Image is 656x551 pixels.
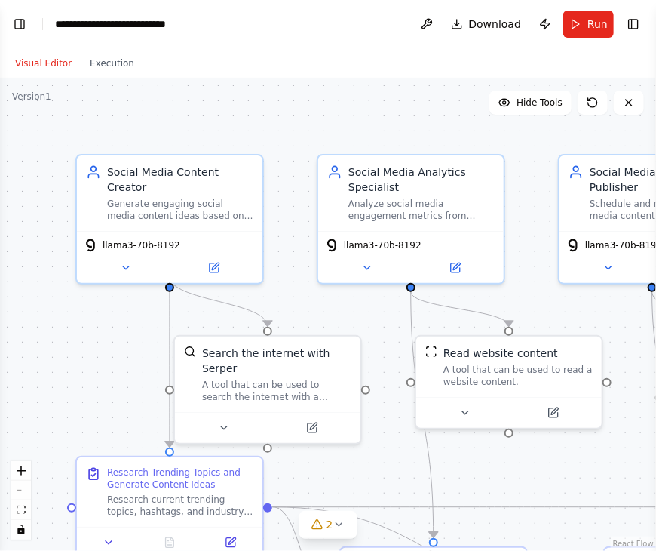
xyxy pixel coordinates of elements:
div: Social Media Analytics SpecialistAnalyze social media engagement metrics from {platform_list}, tr... [317,154,505,285]
button: zoom out [11,481,31,500]
button: Open in side panel [510,404,596,422]
div: A tool that can be used to read a website content. [443,364,593,388]
button: Open in side panel [171,259,256,277]
img: SerperDevTool [184,346,196,358]
span: 2 [326,517,333,532]
button: toggle interactivity [11,520,31,540]
button: fit view [11,500,31,520]
div: ScrapeWebsiteToolRead website contentA tool that can be used to read a website content. [415,335,603,429]
g: Edge from 03f338ae-59f3-4d85-b5c6-d4458bb84805 to f8728e29-36f9-4352-a517-24448cdc578f [403,291,441,537]
div: Social Media Analytics Specialist [348,165,495,195]
div: Research current trending topics, hashtags, and industry news in {industry}. Generate 10-15 creat... [107,494,253,518]
div: SerperDevToolSearch the internet with SerperA tool that can be used to search the internet with a... [173,335,362,445]
g: Edge from c308100b-1e64-4069-8cec-b1a4efc9589c to 30e79db8-1dd8-4716-9813-4b0bf3cddc49 [162,276,275,326]
span: llama3-70b-8192 [103,239,180,251]
button: Show right sidebar [623,14,644,35]
g: Edge from 03f338ae-59f3-4d85-b5c6-d4458bb84805 to 4c1f3a61-3e06-4017-8e56-e75cefb08150 [403,291,517,326]
div: Version 1 [12,91,51,103]
div: React Flow controls [11,461,31,540]
span: Download [469,17,522,32]
button: Download [445,11,528,38]
img: ScrapeWebsiteTool [425,346,437,358]
button: Open in side panel [412,259,498,277]
div: Analyze social media engagement metrics from {platform_list}, track performance trends, and provi... [348,198,495,222]
span: Hide Tools [517,97,563,109]
div: Social Media Content Creator [107,165,253,195]
button: zoom in [11,461,31,481]
button: Open in side panel [269,419,354,437]
button: Execution [81,54,143,72]
button: Visual Editor [6,54,81,72]
div: Research Trending Topics and Generate Content Ideas [107,466,253,491]
div: Generate engaging social media content ideas based on trending topics in {industry} and create co... [107,198,253,222]
button: Run [563,11,614,38]
span: Run [587,17,608,32]
a: React Flow attribution [613,540,654,548]
button: 2 [299,511,357,539]
div: Search the internet with Serper [202,346,351,376]
g: Edge from c308100b-1e64-4069-8cec-b1a4efc9589c to f244daea-19f6-4d61-aa80-97cc9ddd3205 [162,276,177,447]
button: Show left sidebar [9,14,30,35]
div: A tool that can be used to search the internet with a search_query. Supports different search typ... [202,379,351,403]
span: llama3-70b-8192 [344,239,421,251]
div: Read website content [443,346,558,361]
nav: breadcrumb [55,17,203,32]
div: Social Media Content CreatorGenerate engaging social media content ideas based on trending topics... [75,154,264,285]
button: Hide Tools [489,91,572,115]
